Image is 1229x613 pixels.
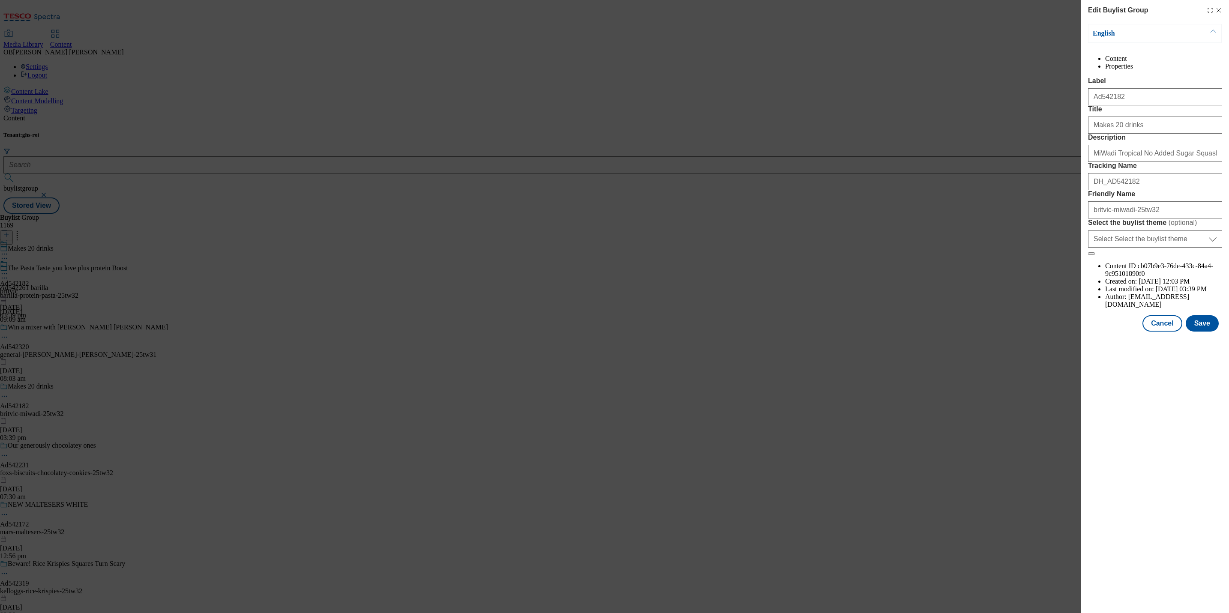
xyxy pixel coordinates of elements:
[1156,285,1207,293] span: [DATE] 03:39 PM
[1105,262,1222,278] li: Content ID
[1093,29,1183,38] p: English
[1088,145,1222,162] input: Enter Description
[1139,278,1190,285] span: [DATE] 12:03 PM
[1105,55,1222,63] li: Content
[1088,105,1222,113] label: Title
[1088,77,1222,85] label: Label
[1088,190,1222,198] label: Friendly Name
[1088,88,1222,105] input: Enter Label
[1105,63,1222,70] li: Properties
[1105,278,1222,285] li: Created on:
[1105,293,1189,308] span: [EMAIL_ADDRESS][DOMAIN_NAME]
[1088,134,1222,141] label: Description
[1105,285,1222,293] li: Last modified on:
[1088,173,1222,190] input: Enter Tracking Name
[1169,219,1197,226] span: ( optional )
[1142,315,1182,332] button: Cancel
[1088,162,1222,170] label: Tracking Name
[1088,201,1222,218] input: Enter Friendly Name
[1105,262,1213,277] span: cb07b9e3-76de-433c-84a4-9c95101890f0
[1088,218,1222,227] label: Select the buylist theme
[1088,117,1222,134] input: Enter Title
[1186,315,1219,332] button: Save
[1088,5,1148,15] h4: Edit Buylist Group
[1105,293,1222,308] li: Author:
